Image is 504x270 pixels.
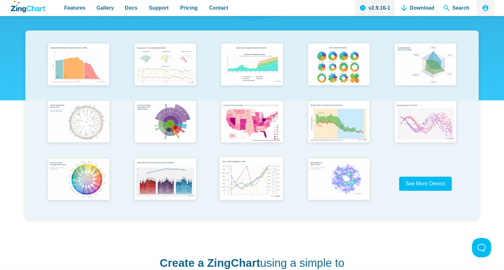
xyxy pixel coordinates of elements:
[131,40,200,90] img: Responsive Live Update Dashboard
[122,98,209,155] a: Sun Burst Plugin Example ft. File System Data
[35,155,122,213] a: Colorful Chord Management Chart
[304,155,373,205] img: Heatmap Over Radar Chart
[216,154,287,205] img: Chart with Draggable Y-Axis
[209,155,295,213] a: Chart with Draggable Y-Axis
[295,40,382,98] a: Pie Transform Options
[295,98,382,155] a: Range Chart with Rultes & Scale Markers
[131,155,200,205] img: Mixed Data Set (Clustered, Stacked, and Regular)
[122,40,209,98] a: Responsive Live Update Dashboard
[391,40,460,90] img: Animated Radar Chart ft. Pet Data
[44,40,113,90] img: Population Distribution by Age Group in 2052
[209,40,295,98] a: Area Chart (Displays Nodes on Hover)
[382,98,469,155] a: Points Along a Sine Wave
[149,4,168,12] span: Support
[44,98,113,148] img: World Population by Country
[160,257,260,269] strong: Create a ZingChart
[304,98,373,148] img: Range Chart with Rultes & Scale Markers
[35,40,122,98] a: Population Distribution by Age Group in 2052
[122,155,209,213] a: Mixed Data Set (Clustered, Stacked, and Regular)
[217,98,286,147] img: Election Predictions Map
[180,4,197,12] span: Pricing
[472,238,491,257] iframe: Toggle Customer Support
[217,40,286,90] img: Area Chart (Displays Nodes on Hover)
[209,4,228,12] span: Contact
[131,98,200,147] img: Sun Burst Plugin Example ft. File System Data
[64,4,86,12] span: Features
[209,98,295,155] a: Election Predictions Map
[295,155,382,213] a: Heatmap Over Radar Chart
[125,4,137,12] span: Docs
[304,40,373,90] img: Pie Transform Options
[391,98,460,147] img: Points Along a Sine Wave
[97,4,114,12] span: Gallery
[382,40,469,98] a: Animated Radar Chart ft. Pet Data
[406,181,446,186] span: See More Demos
[35,98,122,155] a: World Population by Country
[44,155,113,205] img: Colorful Chord Management Chart
[11,1,47,13] a: ZingChart Logo. Click to return to the homepage
[399,177,452,190] a: See More Demos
